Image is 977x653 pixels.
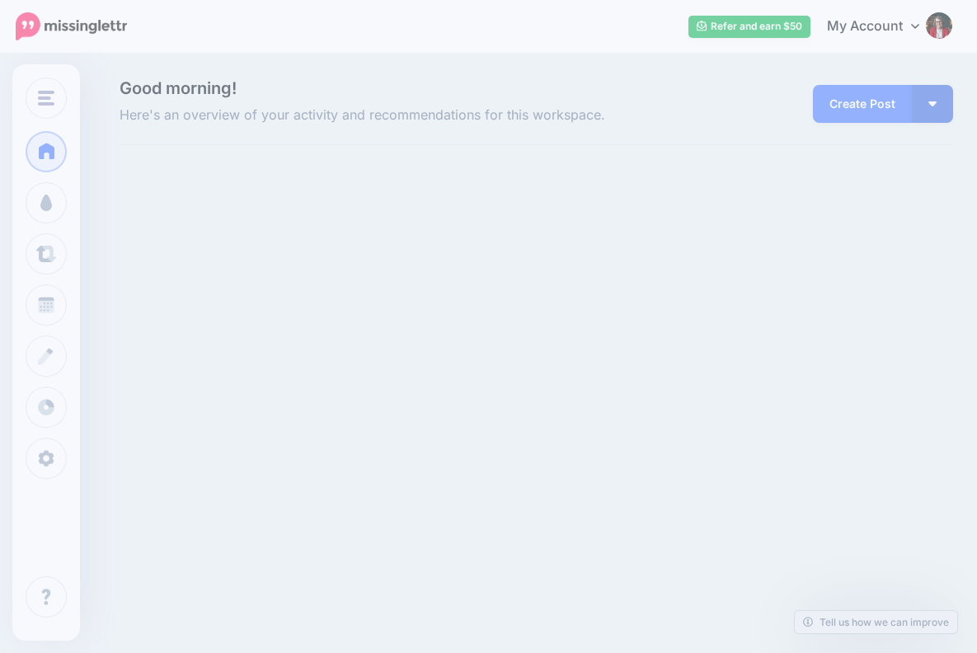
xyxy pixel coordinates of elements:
[810,7,952,47] a: My Account
[16,12,127,40] img: Missinglettr
[688,16,810,38] a: Refer and earn $50
[120,78,237,98] span: Good morning!
[928,101,937,106] img: arrow-down-white.png
[38,91,54,106] img: menu.png
[795,611,957,633] a: Tell us how we can improve
[120,105,666,126] span: Here's an overview of your activity and recommendations for this workspace.
[813,85,912,123] a: Create Post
